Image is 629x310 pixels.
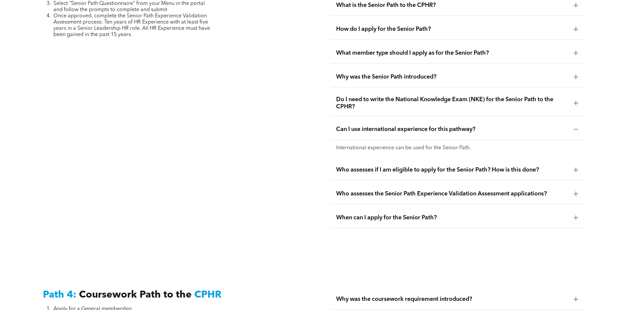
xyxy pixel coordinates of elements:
span: Select “Senior Path Questionnaire” from your Menu in the portal and follow the prompts to complet... [53,1,205,12]
span: Why was the coursework requirement introduced? [336,296,568,303]
span: Why was the Senior Path introduced? [336,73,568,81]
span: Once approved, complete the Senior Path Experience Validation Assessment process: Ten years of HR... [53,13,210,37]
span: What is the Senior Path to the CPHR? [336,2,568,9]
span: Who assesses if I am eligible to apply for the Senior Path? How is this done? [336,166,568,173]
span: Can I use international experience for this pathway? [336,126,568,133]
span: How do I apply for the Senior Path? [336,26,568,33]
span: Do I need to write the National Knowledge Exam (NKE) for the Senior Path to the CPHR? [336,96,568,110]
span: CPHR [194,290,221,300]
p: International experience can be used for the Senior Path. [336,145,581,151]
span: What member type should I apply as for the Senior Path? [336,49,568,57]
span: Coursework Path to the [79,290,192,300]
span: Who assesses the Senior Path Experience Validation Assessment applications? [336,190,568,197]
span: When can I apply for the Senior Path? [336,214,568,221]
span: Path 4: [43,290,76,300]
